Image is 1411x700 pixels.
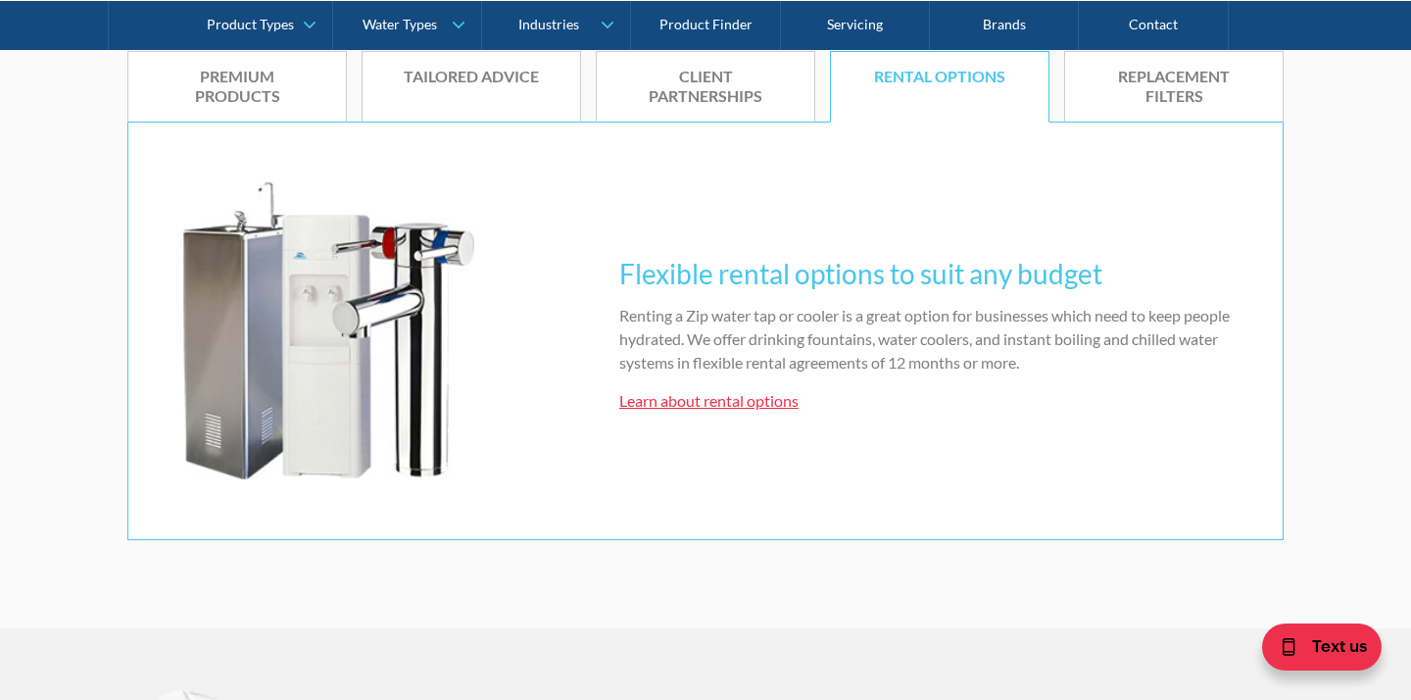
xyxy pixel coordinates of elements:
[158,67,316,108] div: Premium products
[518,16,579,32] div: Industries
[626,67,785,108] div: Client partnerships
[207,16,294,32] div: Product Types
[860,67,1019,87] div: Rental options
[392,67,551,87] div: Tailored advice
[1095,67,1253,108] div: Replacement filters
[619,304,1263,375] p: Renting a Zip water tap or cooler is a great option for businesses which need to keep people hydr...
[619,391,799,410] a: Learn about rental options
[363,16,437,32] div: Water Types
[619,253,1263,294] h3: Flexible rental options to suit any budget
[1254,602,1411,700] iframe: podium webchat widget bubble
[148,181,510,479] img: Rental options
